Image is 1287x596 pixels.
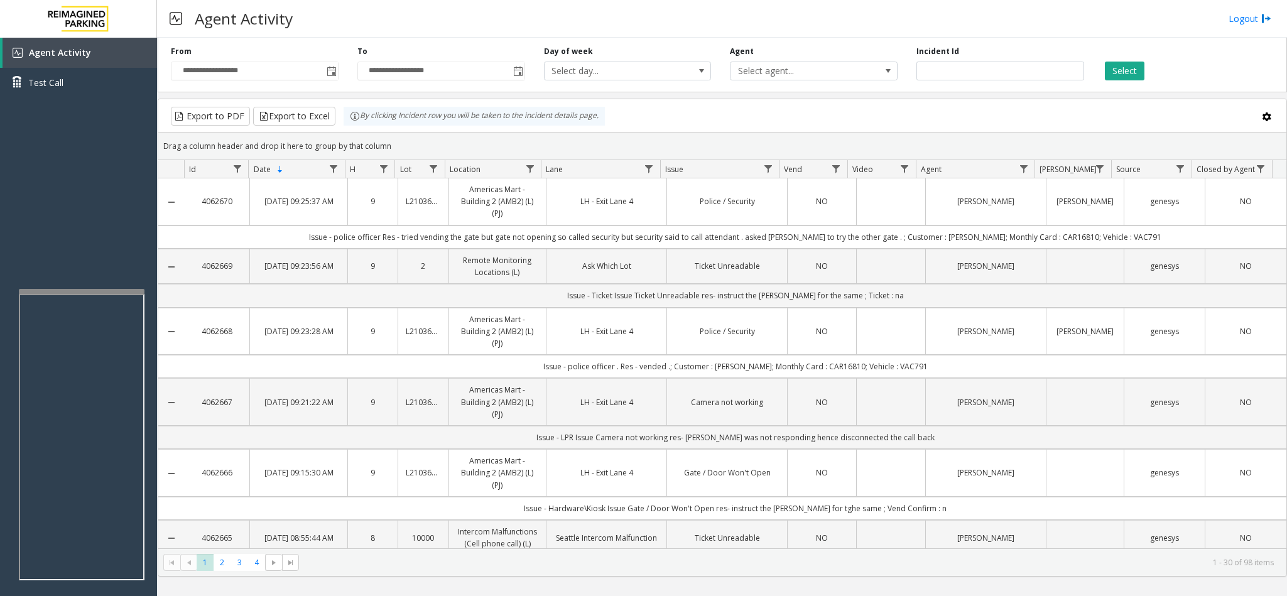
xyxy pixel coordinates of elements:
a: Logout [1229,12,1271,25]
a: Americas Mart - Building 2 (AMB2) (L)(PJ) [457,313,539,350]
span: Vend [784,164,802,175]
a: Intercom Malfunctions (Cell phone call) (L) [457,526,539,550]
a: 9 [356,260,390,272]
a: Agent Filter Menu [1015,160,1032,177]
a: Lane Filter Menu [641,160,658,177]
a: [PERSON_NAME] [1054,195,1116,207]
span: Issue [665,164,683,175]
a: Police / Security [675,195,779,207]
a: Vend Filter Menu [828,160,845,177]
a: Camera not working [675,396,779,408]
a: [PERSON_NAME] [933,396,1038,408]
span: Go to the last page [282,554,299,572]
a: Parker Filter Menu [1092,160,1109,177]
span: NO [1240,196,1252,207]
a: NO [795,260,849,272]
button: Export to Excel [253,107,335,126]
img: pageIcon [170,3,182,34]
span: Lot [400,164,411,175]
a: Date Filter Menu [325,160,342,177]
a: H Filter Menu [375,160,392,177]
label: Incident Id [916,46,959,57]
span: Location [450,164,481,175]
a: Video Filter Menu [896,160,913,177]
div: Data table [158,160,1286,548]
label: Agent [730,46,754,57]
span: Test Call [28,76,63,89]
a: 9 [356,467,390,479]
a: NO [1213,325,1279,337]
span: NO [816,397,828,408]
button: Export to PDF [171,107,250,126]
a: NO [1213,195,1279,207]
a: LH - Exit Lane 4 [554,467,659,479]
span: Source [1116,164,1141,175]
a: NO [1213,260,1279,272]
span: Page 2 [214,554,231,571]
span: NO [1240,326,1252,337]
a: [PERSON_NAME] [933,467,1038,479]
a: genesys [1132,467,1198,479]
a: LH - Exit Lane 4 [554,195,659,207]
a: Remote Monitoring Locations (L) [457,254,539,278]
a: 4062666 [192,467,242,479]
a: NO [1213,396,1279,408]
a: LH - Exit Lane 4 [554,396,659,408]
a: Location Filter Menu [521,160,538,177]
kendo-pager-info: 1 - 30 of 98 items [307,557,1274,568]
a: Collapse Details [158,197,184,207]
span: Page 1 [197,554,214,571]
a: L21036801 [406,467,440,479]
a: 9 [356,195,390,207]
a: Issue Filter Menu [759,160,776,177]
a: [DATE] 08:55:44 AM [258,532,340,544]
a: Police / Security [675,325,779,337]
span: Closed by Agent [1197,164,1255,175]
td: Issue - Hardware\Kiosk Issue Gate / Door Won't Open res- instruct the [PERSON_NAME] for tghe same... [184,497,1286,520]
a: Source Filter Menu [1172,160,1189,177]
span: Select agent... [730,62,864,80]
a: 9 [356,396,390,408]
span: Select day... [545,62,678,80]
a: genesys [1132,195,1198,207]
label: Day of week [544,46,593,57]
a: NO [795,396,849,408]
span: NO [1240,533,1252,543]
span: Agent Activity [29,46,91,58]
a: genesys [1132,260,1198,272]
a: Lot Filter Menu [425,160,442,177]
a: Ticket Unreadable [675,260,779,272]
a: 4062667 [192,396,242,408]
td: Issue - police officer . Res - vended .; Customer : [PERSON_NAME]; Monthly Card : CAR16810; Vehic... [184,355,1286,378]
a: NO [795,325,849,337]
span: NO [1240,397,1252,408]
a: Agent Activity [3,38,157,68]
span: NO [816,196,828,207]
a: Collapse Details [158,533,184,543]
a: [PERSON_NAME] [1054,325,1116,337]
span: Go to the next page [269,558,279,568]
span: Id [189,164,196,175]
span: [PERSON_NAME] [1040,164,1097,175]
span: NO [816,326,828,337]
span: Lane [546,164,563,175]
a: 4062668 [192,325,242,337]
span: Go to the last page [286,558,296,568]
label: From [171,46,192,57]
span: NO [816,533,828,543]
a: Americas Mart - Building 2 (AMB2) (L)(PJ) [457,455,539,491]
a: NO [795,195,849,207]
img: 'icon' [13,48,23,58]
a: genesys [1132,532,1198,544]
a: Closed by Agent Filter Menu [1252,160,1269,177]
td: Issue - police officer Res - tried vending the gate but gate not opening so called security but s... [184,225,1286,249]
span: Video [852,164,873,175]
a: L21036801 [406,325,440,337]
span: Go to the next page [265,554,282,572]
span: Page 4 [248,554,265,571]
a: genesys [1132,325,1198,337]
a: NO [1213,532,1279,544]
a: 10000 [406,532,440,544]
span: Sortable [275,165,285,175]
a: NO [795,467,849,479]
